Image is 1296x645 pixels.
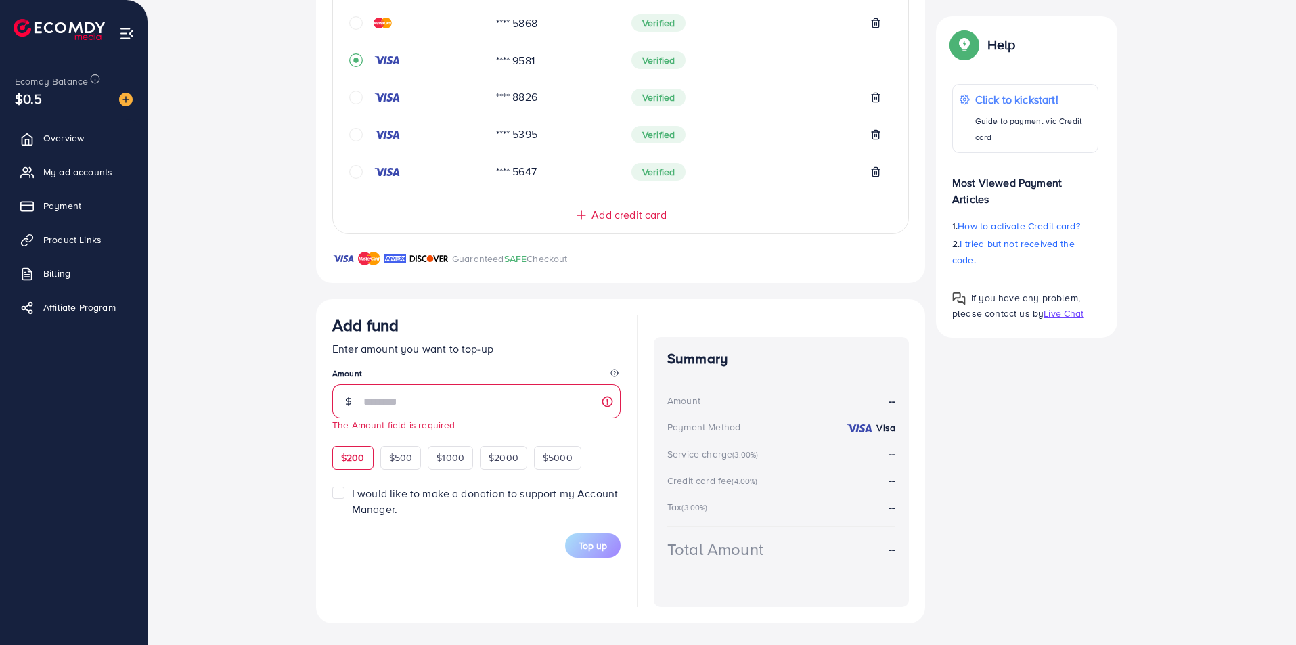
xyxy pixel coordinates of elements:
[43,233,102,246] span: Product Links
[10,158,137,185] a: My ad accounts
[681,502,707,513] small: (3.00%)
[14,19,105,40] img: logo
[631,14,686,32] span: Verified
[631,163,686,181] span: Verified
[667,447,762,461] div: Service charge
[10,226,137,253] a: Product Links
[1238,584,1286,635] iframe: Chat
[452,250,568,267] p: Guaranteed Checkout
[889,472,895,487] strong: --
[543,451,573,464] span: $5000
[332,315,399,335] h3: Add fund
[631,126,686,143] span: Verified
[667,474,762,487] div: Credit card fee
[504,252,527,265] span: SAFE
[846,423,873,434] img: credit
[358,250,380,267] img: brand
[565,533,621,558] button: Top up
[987,37,1016,53] p: Help
[332,418,455,431] small: The Amount field is required
[409,250,449,267] img: brand
[952,236,1098,268] p: 2.
[579,539,607,552] span: Top up
[952,292,966,305] img: Popup guide
[489,451,518,464] span: $2000
[374,129,401,140] img: credit
[119,93,133,106] img: image
[332,368,621,384] legend: Amount
[667,537,763,561] div: Total Amount
[10,260,137,287] a: Billing
[15,74,88,88] span: Ecomdy Balance
[349,165,363,179] svg: circle
[374,55,401,66] img: credit
[876,421,895,435] strong: Visa
[889,499,895,514] strong: --
[374,18,392,28] img: credit
[667,351,895,368] h4: Summary
[1044,307,1083,320] span: Live Chat
[952,164,1098,207] p: Most Viewed Payment Articles
[732,449,758,460] small: (3.00%)
[341,451,365,464] span: $200
[15,89,43,108] span: $0.5
[732,476,757,487] small: (4.00%)
[975,91,1091,108] p: Click to kickstart!
[10,125,137,152] a: Overview
[43,301,116,314] span: Affiliate Program
[975,113,1091,146] p: Guide to payment via Credit card
[332,340,621,357] p: Enter amount you want to top-up
[10,294,137,321] a: Affiliate Program
[374,92,401,103] img: credit
[889,393,895,409] strong: --
[667,500,712,514] div: Tax
[349,16,363,30] svg: circle
[43,165,112,179] span: My ad accounts
[374,166,401,177] img: credit
[119,26,135,41] img: menu
[667,420,740,434] div: Payment Method
[952,32,977,57] img: Popup guide
[10,192,137,219] a: Payment
[952,237,1075,267] span: I tried but not received the code.
[889,446,895,461] strong: --
[631,89,686,106] span: Verified
[952,218,1098,234] p: 1.
[667,394,700,407] div: Amount
[349,128,363,141] svg: circle
[349,91,363,104] svg: circle
[349,53,363,67] svg: record circle
[43,267,70,280] span: Billing
[631,51,686,69] span: Verified
[43,199,81,213] span: Payment
[332,250,355,267] img: brand
[384,250,406,267] img: brand
[952,291,1080,320] span: If you have any problem, please contact us by
[437,451,464,464] span: $1000
[958,219,1079,233] span: How to activate Credit card?
[43,131,84,145] span: Overview
[591,207,666,223] span: Add credit card
[389,451,413,464] span: $500
[352,486,618,516] span: I would like to make a donation to support my Account Manager.
[889,541,895,557] strong: --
